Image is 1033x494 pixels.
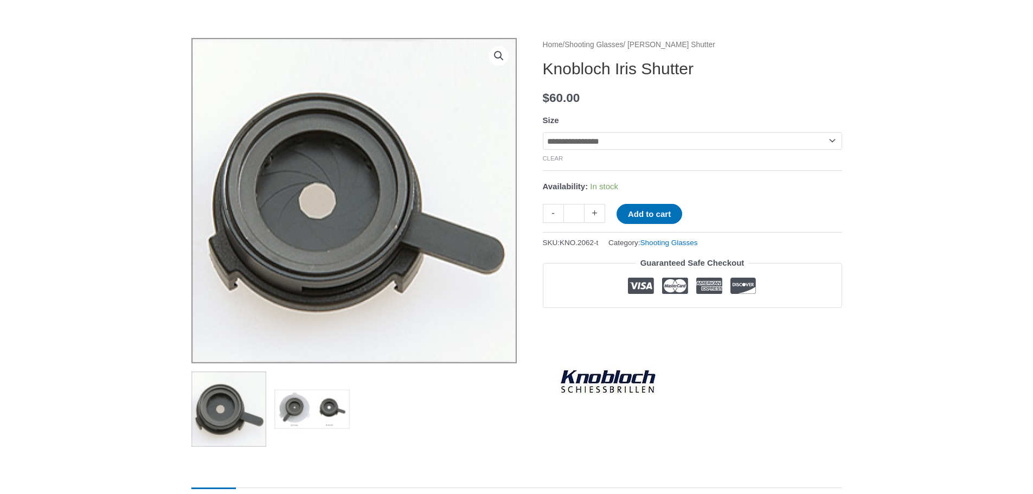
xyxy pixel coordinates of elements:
[608,236,697,249] span: Category:
[543,236,599,249] span: SKU:
[543,155,563,162] a: Clear options
[191,371,267,447] img: Knobloch Iris Shutter
[274,371,350,447] img: Knobloch Iris Shutter - Image 2
[489,46,509,66] a: View full-screen image gallery
[560,239,598,247] span: KNO.2062-t
[617,204,682,224] button: Add to cart
[636,255,749,271] legend: Guaranteed Safe Checkout
[543,59,842,79] h1: Knobloch Iris Shutter
[543,316,842,329] iframe: Customer reviews powered by Trustpilot
[585,204,605,223] a: +
[543,41,563,49] a: Home
[543,182,588,191] span: Availability:
[191,38,517,363] img: Knobloch Iris Shutter
[590,182,618,191] span: In stock
[563,204,585,223] input: Product quantity
[543,116,559,125] label: Size
[543,91,580,105] bdi: 60.00
[543,204,563,223] a: -
[543,91,550,105] span: $
[640,239,698,247] a: Shooting Glasses
[543,38,842,52] nav: Breadcrumb
[543,337,673,424] a: Knobloch
[564,41,623,49] a: Shooting Glasses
